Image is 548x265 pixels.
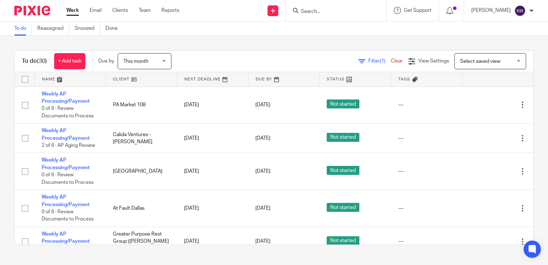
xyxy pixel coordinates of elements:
[139,7,151,14] a: Team
[37,22,69,36] a: Reassigned
[398,168,455,175] div: ---
[255,169,270,174] span: [DATE]
[106,227,177,256] td: Greater Purpose Rest Group ([PERSON_NAME] MacClenney & Powers))
[90,7,101,14] a: Email
[123,59,148,64] span: This month
[418,59,449,64] span: View Settings
[106,153,177,190] td: [GEOGRAPHIC_DATA]
[255,206,270,211] span: [DATE]
[391,59,403,64] a: Clear
[42,209,94,222] span: 0 of 6 · Review Documents to Process
[398,77,410,81] span: Tags
[42,195,90,207] a: Weekly AP Processing/Payment
[105,22,123,36] a: Done
[66,7,79,14] a: Work
[42,128,90,140] a: Weekly AP Processing/Payment
[42,143,95,148] span: 2 of 6 · AP Aging Review
[42,172,94,185] span: 0 of 6 · Review Documents to Process
[327,166,359,175] span: Not started
[327,236,359,245] span: Not started
[255,102,270,107] span: [DATE]
[398,238,455,245] div: ---
[471,7,511,14] p: [PERSON_NAME]
[37,58,47,64] span: (30)
[42,232,90,244] a: Weekly AP Processing/Payment
[106,190,177,227] td: At Fault Dallas
[177,190,248,227] td: [DATE]
[177,124,248,153] td: [DATE]
[177,87,248,124] td: [DATE]
[255,239,270,244] span: [DATE]
[98,57,114,65] p: Due by
[300,9,365,15] input: Search
[327,133,359,142] span: Not started
[177,227,248,256] td: [DATE]
[54,53,85,69] a: + Add task
[380,59,386,64] span: (1)
[368,59,391,64] span: Filter
[14,6,50,15] img: Pixie
[112,7,128,14] a: Clients
[14,22,32,36] a: To do
[327,99,359,108] span: Not started
[106,124,177,153] td: Calida Ventures - [PERSON_NAME]
[398,135,455,142] div: ---
[22,57,47,65] h1: To do
[42,158,90,170] a: Weekly AP Processing/Payment
[42,106,94,118] span: 0 of 6 · Review Documents to Process
[255,136,270,141] span: [DATE]
[398,205,455,212] div: ---
[106,87,177,124] td: PA Market 108
[327,203,359,212] span: Not started
[398,101,455,108] div: ---
[460,59,500,64] span: Select saved view
[75,22,100,36] a: Snoozed
[177,153,248,190] td: [DATE]
[161,7,179,14] a: Reports
[42,92,90,104] a: Weekly AP Processing/Payment
[404,8,431,13] span: Get Support
[514,5,526,17] img: svg%3E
